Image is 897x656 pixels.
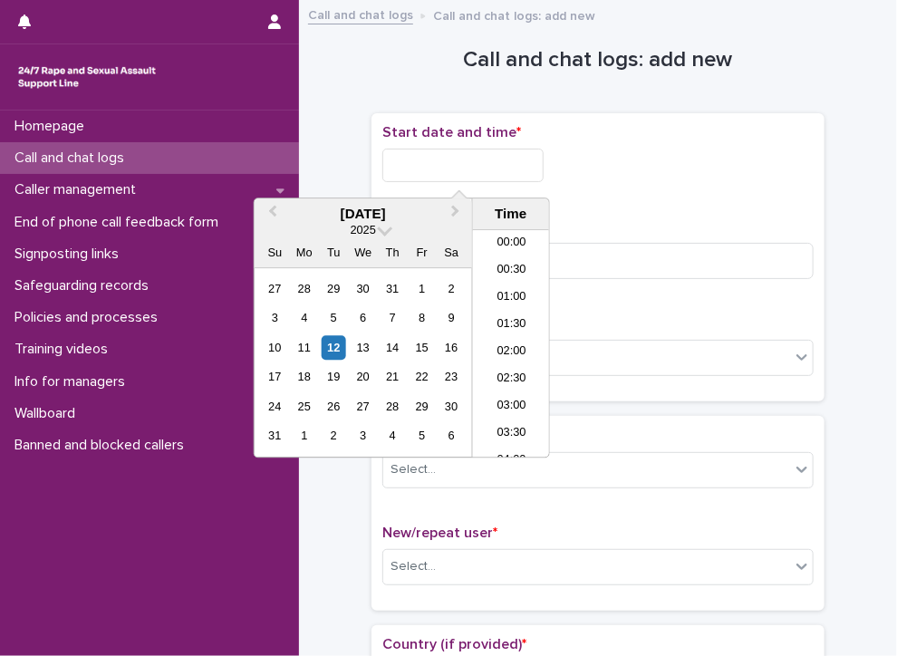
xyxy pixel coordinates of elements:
li: 03:00 [473,394,550,421]
div: Choose Monday, August 18th, 2025 [292,365,316,390]
p: Call and chat logs [7,150,139,167]
div: Choose Thursday, August 21st, 2025 [381,365,405,390]
p: Signposting links [7,246,133,263]
p: Wallboard [7,405,90,422]
div: Choose Sunday, August 17th, 2025 [263,365,287,390]
li: 03:30 [473,421,550,449]
div: Select... [391,557,436,576]
p: Caller management [7,181,150,198]
div: Choose Monday, August 4th, 2025 [292,306,316,331]
div: Choose Monday, September 1st, 2025 [292,424,316,449]
li: 04:00 [473,449,550,476]
div: Choose Tuesday, August 19th, 2025 [322,365,346,390]
div: month 2025-08 [260,275,466,451]
div: Th [381,241,405,265]
span: Start date and time [382,125,521,140]
div: Choose Tuesday, September 2nd, 2025 [322,424,346,449]
div: Choose Sunday, July 27th, 2025 [263,276,287,301]
div: Choose Thursday, August 7th, 2025 [381,306,405,331]
p: Homepage [7,118,99,135]
div: Choose Wednesday, August 20th, 2025 [351,365,375,390]
p: Call and chat logs: add new [433,5,595,24]
h1: Call and chat logs: add new [371,47,825,73]
li: 00:30 [473,258,550,285]
div: Choose Friday, August 22nd, 2025 [410,365,434,390]
div: We [351,241,375,265]
div: Choose Thursday, August 28th, 2025 [381,394,405,419]
div: Choose Wednesday, September 3rd, 2025 [351,424,375,449]
div: Tu [322,241,346,265]
p: Info for managers [7,373,140,391]
div: Choose Monday, July 28th, 2025 [292,276,316,301]
div: Choose Friday, September 5th, 2025 [410,424,434,449]
div: Choose Sunday, August 3rd, 2025 [263,306,287,331]
div: Choose Tuesday, July 29th, 2025 [322,276,346,301]
div: Choose Saturday, August 23rd, 2025 [439,365,464,390]
span: New/repeat user [382,526,497,540]
div: Choose Friday, August 1st, 2025 [410,276,434,301]
div: Time [477,206,545,222]
p: Policies and processes [7,309,172,326]
div: Choose Sunday, August 24th, 2025 [263,394,287,419]
p: Safeguarding records [7,277,163,294]
div: Choose Friday, August 8th, 2025 [410,306,434,331]
p: Training videos [7,341,122,358]
div: Su [263,241,287,265]
div: Choose Wednesday, July 30th, 2025 [351,276,375,301]
div: Choose Tuesday, August 12th, 2025 [322,335,346,360]
div: Choose Wednesday, August 13th, 2025 [351,335,375,360]
div: Fr [410,241,434,265]
div: Choose Thursday, July 31st, 2025 [381,276,405,301]
div: Select... [391,460,436,479]
div: Choose Saturday, August 9th, 2025 [439,306,464,331]
div: Sa [439,241,464,265]
button: Next Month [443,200,472,229]
div: Choose Saturday, August 2nd, 2025 [439,276,464,301]
div: Choose Monday, August 25th, 2025 [292,394,316,419]
div: Choose Saturday, August 30th, 2025 [439,394,464,419]
li: 00:00 [473,231,550,258]
li: 02:30 [473,367,550,394]
div: Mo [292,241,316,265]
button: Previous Month [256,200,285,229]
li: 01:00 [473,285,550,313]
div: [DATE] [255,206,472,222]
div: Choose Wednesday, August 6th, 2025 [351,306,375,331]
a: Call and chat logs [308,4,413,24]
div: Choose Friday, August 29th, 2025 [410,394,434,419]
div: Choose Tuesday, August 5th, 2025 [322,306,346,331]
div: Choose Sunday, August 10th, 2025 [263,335,287,360]
div: Choose Thursday, August 14th, 2025 [381,335,405,360]
div: Choose Monday, August 11th, 2025 [292,335,316,360]
span: 2025 [351,224,376,237]
img: rhQMoQhaT3yELyF149Cw [14,59,159,95]
div: Choose Sunday, August 31st, 2025 [263,424,287,449]
div: Choose Wednesday, August 27th, 2025 [351,394,375,419]
div: Choose Tuesday, August 26th, 2025 [322,394,346,419]
div: Choose Thursday, September 4th, 2025 [381,424,405,449]
li: 01:30 [473,313,550,340]
p: Banned and blocked callers [7,437,198,454]
div: Choose Saturday, August 16th, 2025 [439,335,464,360]
li: 02:00 [473,340,550,367]
div: Choose Saturday, September 6th, 2025 [439,424,464,449]
div: Choose Friday, August 15th, 2025 [410,335,434,360]
span: Country (if provided) [382,637,526,651]
p: End of phone call feedback form [7,214,233,231]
